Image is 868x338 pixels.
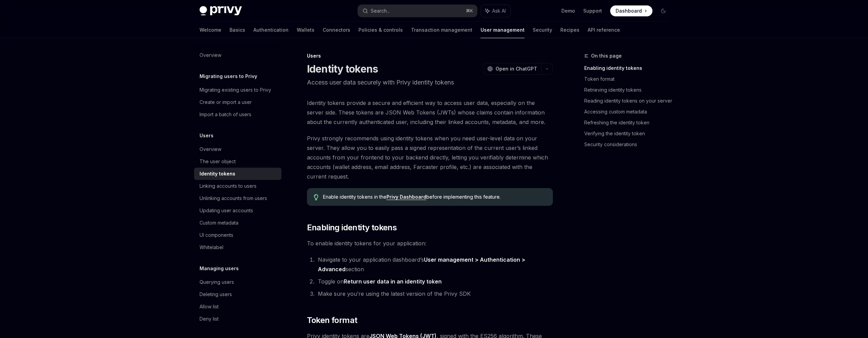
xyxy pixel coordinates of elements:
[307,134,553,181] span: Privy strongly recommends using identity tokens when you need user-level data on your server. The...
[588,22,620,38] a: API reference
[200,157,236,166] div: The user object
[561,7,575,14] a: Demo
[194,229,281,241] a: UI components
[200,303,219,311] div: Allow list
[591,52,622,60] span: On this page
[194,217,281,229] a: Custom metadata
[230,22,245,38] a: Basics
[194,143,281,155] a: Overview
[200,290,232,298] div: Deleting users
[307,222,397,233] span: Enabling identity tokens
[297,22,314,38] a: Wallets
[316,277,553,286] li: Toggle on
[316,289,553,298] li: Make sure you’re using the latest version of the Privy SDK
[200,51,221,59] div: Overview
[584,63,674,74] a: Enabling identity tokens
[200,132,214,140] h5: Users
[386,194,426,200] a: Privy Dashboard
[253,22,289,38] a: Authentication
[194,288,281,301] a: Deleting users
[492,7,506,14] span: Ask AI
[358,5,477,17] button: Search...⌘K
[194,96,281,108] a: Create or import a user
[194,168,281,180] a: Identity tokens
[584,128,674,139] a: Verifying the identity token
[584,139,674,150] a: Security considerations
[200,22,221,38] a: Welcome
[194,108,281,121] a: Import a batch of users
[481,5,511,17] button: Ask AI
[584,95,674,106] a: Reading identity tokens on your server
[483,63,541,75] button: Open in ChatGPT
[316,255,553,274] li: Navigate to your application dashboard’s section
[200,231,233,239] div: UI components
[560,22,579,38] a: Recipes
[200,6,242,16] img: dark logo
[496,65,537,72] span: Open in ChatGPT
[200,86,271,94] div: Migrating existing users to Privy
[200,194,267,202] div: Unlinking accounts from users
[481,22,525,38] a: User management
[200,72,257,80] h5: Migrating users to Privy
[194,180,281,192] a: Linking accounts to users
[358,22,403,38] a: Policies & controls
[584,117,674,128] a: Refreshing the identity token
[200,206,253,215] div: Updating user accounts
[194,241,281,253] a: Whitelabel
[314,194,319,200] svg: Tip
[411,22,472,38] a: Transaction management
[200,145,221,153] div: Overview
[323,22,350,38] a: Connectors
[307,239,553,248] span: To enable identity tokens for your application:
[200,182,256,190] div: Linking accounts to users
[616,7,642,14] span: Dashboard
[194,84,281,96] a: Migrating existing users to Privy
[610,5,652,16] a: Dashboard
[194,204,281,217] a: Updating user accounts
[344,278,442,285] strong: Return user data in an identity token
[466,8,473,14] span: ⌘ K
[200,264,239,273] h5: Managing users
[307,78,553,87] p: Access user data securely with Privy identity tokens
[533,22,552,38] a: Security
[307,98,553,127] span: Identity tokens provide a secure and efficient way to access user data, especially on the server ...
[307,63,378,75] h1: Identity tokens
[200,315,219,323] div: Deny list
[307,315,357,326] span: Token format
[307,52,553,59] div: Users
[194,313,281,325] a: Deny list
[584,74,674,84] a: Token format
[323,194,546,200] span: Enable identity tokens in the before implementing this feature.
[583,7,602,14] a: Support
[584,84,674,95] a: Retrieving identity tokens
[658,5,669,16] button: Toggle dark mode
[194,301,281,313] a: Allow list
[584,106,674,117] a: Accessing custom metadata
[194,276,281,288] a: Querying users
[371,7,390,15] div: Search...
[200,110,251,119] div: Import a batch of users
[200,170,235,178] div: Identity tokens
[194,192,281,204] a: Unlinking accounts from users
[200,98,252,106] div: Create or import a user
[200,278,234,286] div: Querying users
[200,243,223,251] div: Whitelabel
[200,219,238,227] div: Custom metadata
[194,49,281,61] a: Overview
[194,155,281,168] a: The user object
